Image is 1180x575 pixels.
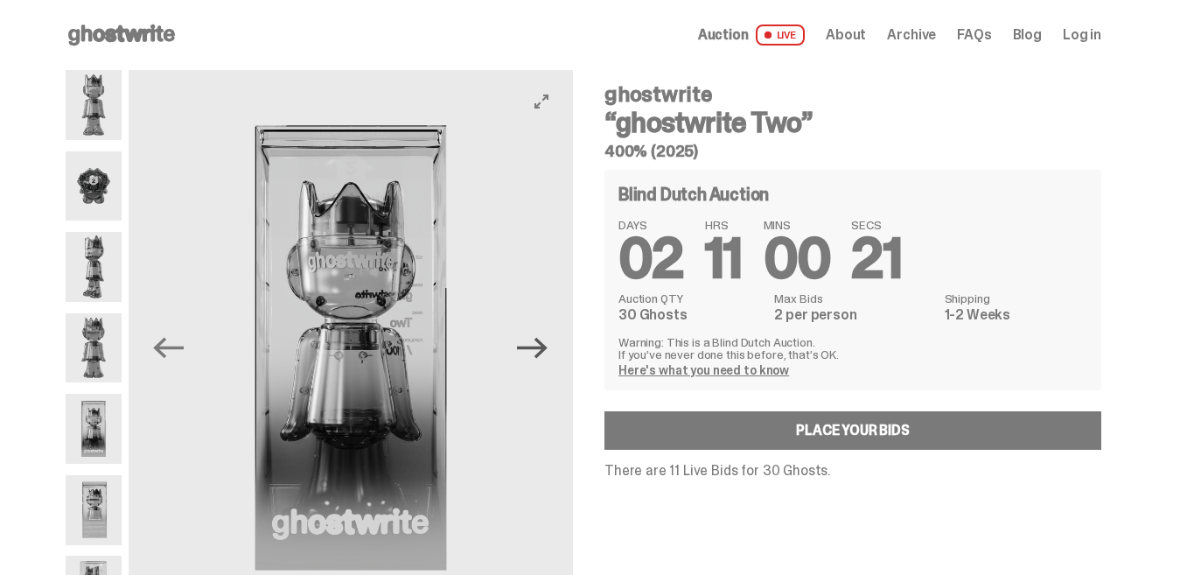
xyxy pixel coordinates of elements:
span: DAYS [618,219,684,231]
button: Next [513,329,552,368]
p: There are 11 Live Bids for 30 Ghosts. [604,464,1101,478]
dt: Shipping [945,292,1087,305]
span: HRS [705,219,743,231]
a: Log in [1063,28,1101,42]
span: LIVE [756,25,806,46]
span: SECS [851,219,902,231]
button: Previous [150,329,188,368]
span: MINS [764,219,831,231]
span: 21 [851,222,902,295]
img: ghostwrite_Two_14.png [66,394,122,464]
img: ghostwrite_Two_1.png [66,70,122,140]
dt: Max Bids [774,292,933,305]
dd: 30 Ghosts [618,308,764,322]
a: Auction LIVE [698,25,805,46]
h3: “ghostwrite Two” [604,109,1101,137]
h4: ghostwrite [604,84,1101,105]
span: 00 [764,222,831,295]
img: ghostwrite_Two_2.png [66,232,122,302]
img: ghostwrite_Two_17.png [66,475,122,545]
img: ghostwrite_Two_13.png [66,151,122,221]
span: 11 [705,222,743,295]
img: ghostwrite_Two_8.png [66,313,122,383]
dd: 2 per person [774,308,933,322]
button: View full-screen [531,91,552,112]
h5: 400% (2025) [604,144,1101,159]
a: FAQs [957,28,991,42]
a: Blog [1013,28,1042,42]
a: Archive [887,28,936,42]
h4: Blind Dutch Auction [618,186,769,203]
a: About [826,28,866,42]
span: Auction [698,28,749,42]
p: Warning: This is a Blind Dutch Auction. If you’ve never done this before, that’s OK. [618,336,1087,361]
dt: Auction QTY [618,292,764,305]
a: Here's what you need to know [618,362,789,378]
span: 02 [618,222,684,295]
dd: 1-2 Weeks [945,308,1087,322]
a: Place your Bids [604,411,1101,450]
